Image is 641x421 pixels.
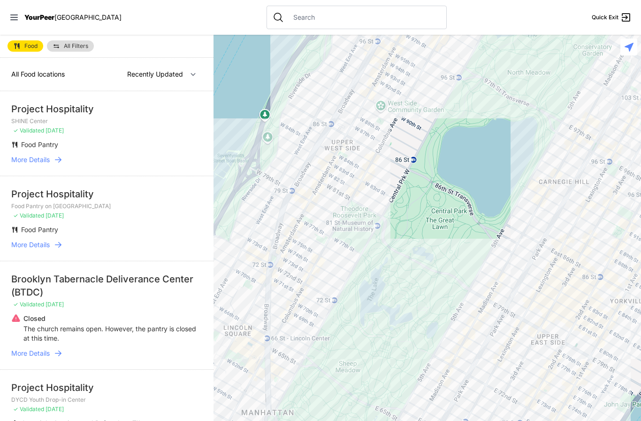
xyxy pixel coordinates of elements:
[11,349,50,358] span: More Details
[46,212,64,219] span: [DATE]
[21,140,58,148] span: Food Pantry
[592,12,632,23] a: Quick Exit
[24,43,38,49] span: Food
[11,349,202,358] a: More Details
[46,405,64,413] span: [DATE]
[11,155,50,164] span: More Details
[11,102,202,116] div: Project Hospitality
[21,226,58,234] span: Food Pantry
[11,273,202,299] div: Brooklyn Tabernacle Deliverance Center (BTDC)
[11,117,202,125] p: SHINE Center
[11,155,202,164] a: More Details
[11,187,202,201] div: Project Hospitality
[216,409,247,421] img: Google
[11,240,50,249] span: More Details
[288,13,441,22] input: Search
[8,40,43,52] a: Food
[11,203,202,210] p: Food Pantry on [GEOGRAPHIC_DATA]
[64,43,88,49] span: All Filters
[54,13,122,21] span: [GEOGRAPHIC_DATA]
[11,240,202,249] a: More Details
[24,15,122,20] a: YourPeer[GEOGRAPHIC_DATA]
[47,40,94,52] a: All Filters
[13,301,44,308] span: ✓ Validated
[11,381,202,394] div: Project Hospitality
[11,70,65,78] span: All Food locations
[592,14,618,21] span: Quick Exit
[23,314,202,323] p: Closed
[46,301,64,308] span: [DATE]
[13,405,44,413] span: ✓ Validated
[13,212,44,219] span: ✓ Validated
[24,13,54,21] span: YourPeer
[216,409,247,421] a: Open this area in Google Maps (opens a new window)
[13,127,44,134] span: ✓ Validated
[23,324,202,343] p: The church remains open. However, the pantry is closed at this time.
[11,396,202,404] p: DYCD Youth Drop-in Center
[46,127,64,134] span: [DATE]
